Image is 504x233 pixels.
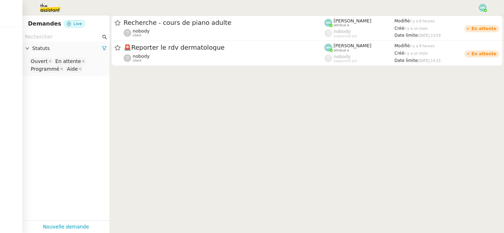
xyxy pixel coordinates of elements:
[324,43,394,52] app-user-label: attribué à
[334,29,350,34] span: nobody
[43,223,89,231] a: Nouvelle demande
[410,19,435,23] span: il y a 8 heures
[29,65,64,72] nz-select-item: Programmé
[55,58,81,64] div: En attente
[133,34,141,37] span: client
[124,44,131,51] span: 🚨
[418,34,441,37] span: [DATE] 23:59
[334,34,357,38] span: suppervisé par
[67,66,78,72] div: Aide
[22,42,110,55] div: Statuts
[32,44,102,52] span: Statuts
[394,19,410,23] span: Modifié
[334,43,371,48] span: [PERSON_NAME]
[404,27,428,30] span: il y a un mois
[479,4,486,12] img: svg
[133,59,141,63] span: client
[324,44,332,51] img: svg
[324,54,394,63] app-user-label: suppervisé par
[73,21,82,26] span: Live
[334,49,349,52] span: attribué à
[394,51,404,56] span: Créé
[418,59,441,63] span: [DATE] 14:15
[65,65,83,72] nz-select-item: Aide
[394,33,418,38] span: Date limite
[133,28,149,34] span: nobody
[133,54,149,59] span: nobody
[29,58,53,65] nz-select-item: Ouvert
[324,19,332,27] img: svg
[410,44,435,48] span: il y a 9 heures
[471,52,496,56] div: En attente
[334,18,371,23] span: [PERSON_NAME]
[31,58,48,64] div: Ouvert
[404,51,428,55] span: il y a un mois
[334,59,357,63] span: suppervisé par
[124,28,324,37] app-user-detailed-label: client
[394,43,410,48] span: Modifié
[124,44,324,51] span: Reporter le rdv dermatologue
[394,58,418,63] span: Date limite
[124,54,324,63] app-user-detailed-label: client
[324,18,394,27] app-user-label: attribué à
[54,58,86,65] nz-select-item: En attente
[124,20,324,26] span: Recherche - cours de piano adulte
[324,29,394,38] app-user-label: suppervisé par
[334,54,350,59] span: nobody
[394,26,404,31] span: Créé
[25,33,101,41] input: Rechercher
[334,23,349,27] span: attribué à
[28,19,61,29] nz-page-header-title: Demandes
[471,27,496,31] div: En attente
[31,66,59,72] div: Programmé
